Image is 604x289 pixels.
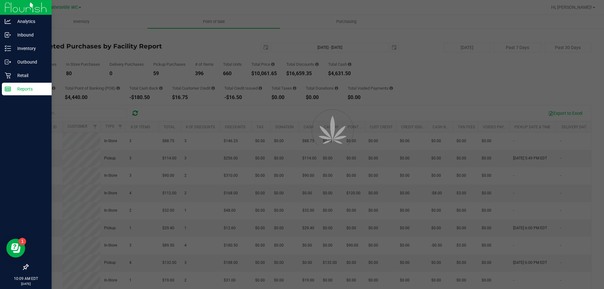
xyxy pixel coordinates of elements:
[11,45,49,52] p: Inventory
[11,58,49,66] p: Outbound
[6,239,25,258] iframe: Resource center
[5,59,11,65] inline-svg: Outbound
[5,72,11,79] inline-svg: Retail
[19,238,26,245] iframe: Resource center unread badge
[5,45,11,52] inline-svg: Inventory
[3,281,49,286] p: [DATE]
[3,276,49,281] p: 10:09 AM EDT
[11,72,49,79] p: Retail
[11,31,49,39] p: Inbound
[5,86,11,92] inline-svg: Reports
[11,85,49,93] p: Reports
[11,18,49,25] p: Analytics
[5,18,11,25] inline-svg: Analytics
[5,32,11,38] inline-svg: Inbound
